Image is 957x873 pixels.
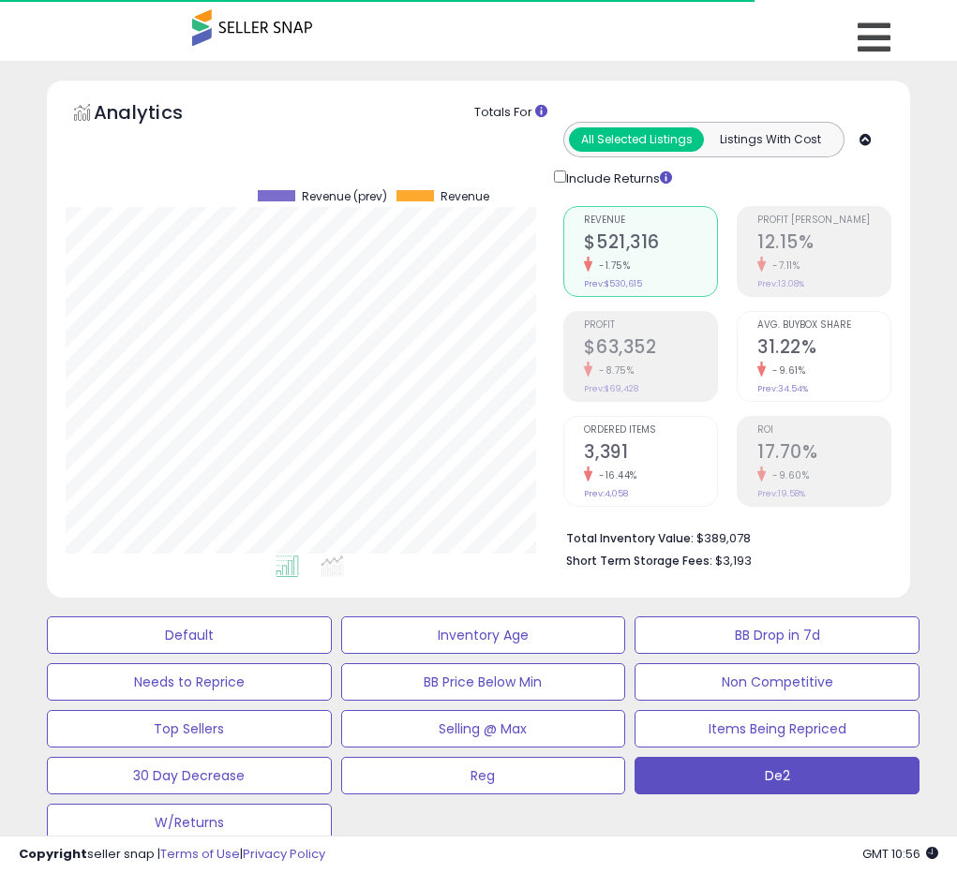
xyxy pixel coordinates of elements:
button: BB Price Below Min [341,663,626,701]
small: Prev: 19.58% [757,488,805,499]
a: Terms of Use [160,845,240,863]
button: Top Sellers [47,710,332,747]
small: -8.75% [592,363,634,377]
span: 2025-08-11 10:56 GMT [862,845,938,863]
div: Totals For [474,104,896,122]
button: 30 Day Decrease [47,757,332,794]
small: Prev: 13.08% [757,278,804,289]
small: -9.60% [766,468,809,482]
button: Items Being Repriced [635,710,920,747]
small: Prev: 4,058 [584,488,628,499]
h2: 12.15% [757,231,890,257]
span: Avg. Buybox Share [757,320,890,331]
button: W/Returns [47,804,332,841]
span: Profit [584,320,717,331]
span: Revenue (prev) [302,190,387,203]
span: Ordered Items [584,425,717,436]
button: Non Competitive [635,663,920,701]
span: Profit [PERSON_NAME] [757,215,890,226]
button: De2 [635,757,920,794]
small: -16.44% [592,468,637,482]
span: Revenue [441,190,489,203]
button: Needs to Reprice [47,663,332,701]
b: Short Term Storage Fees: [566,553,712,569]
button: Reg [341,757,626,794]
span: $3,193 [715,552,752,570]
a: Privacy Policy [243,845,325,863]
h2: 17.70% [757,441,890,466]
button: Default [47,616,332,654]
strong: Copyright [19,845,87,863]
small: -1.75% [592,259,630,273]
b: Total Inventory Value: [566,530,694,546]
div: seller snap | | [19,846,325,864]
div: Include Returns [540,167,695,188]
h2: 31.22% [757,336,890,362]
small: -9.61% [766,363,805,377]
button: BB Drop in 7d [635,616,920,654]
span: Revenue [584,215,717,226]
small: Prev: $530,615 [584,278,642,289]
span: ROI [757,425,890,436]
h2: $521,316 [584,231,717,257]
button: All Selected Listings [569,127,704,152]
small: Prev: 34.54% [757,383,808,394]
h5: Analytics [94,99,219,130]
li: $389,078 [566,525,877,548]
small: -7.11% [766,259,800,273]
button: Inventory Age [341,616,626,654]
button: Listings With Cost [703,127,838,152]
button: Selling @ Max [341,710,626,747]
h2: $63,352 [584,336,717,362]
h2: 3,391 [584,441,717,466]
small: Prev: $69,428 [584,383,638,394]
